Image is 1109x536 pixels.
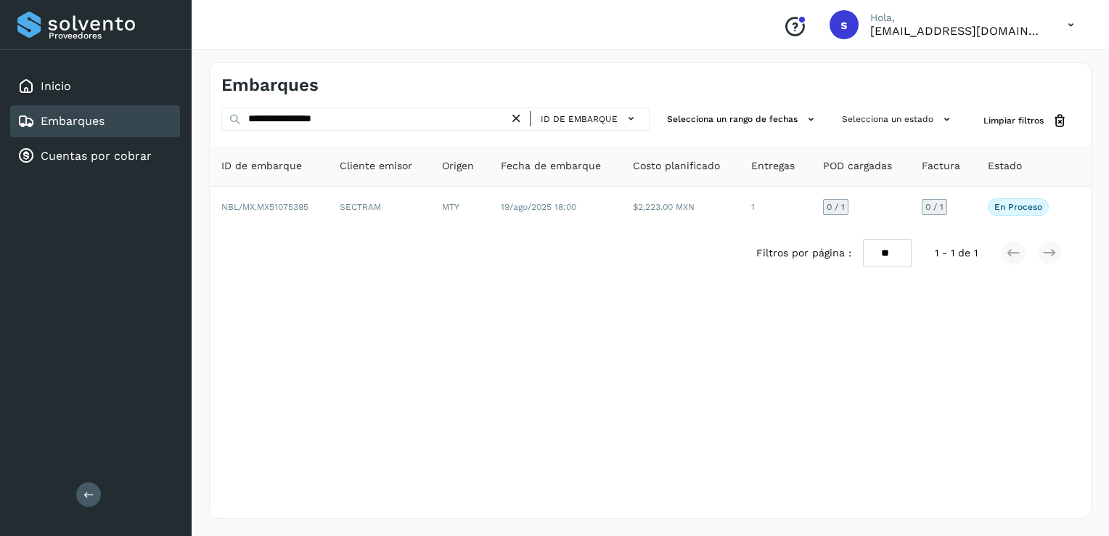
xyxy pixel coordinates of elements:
div: Inicio [10,70,180,102]
span: 19/ago/2025 18:00 [501,202,576,212]
span: Costo planificado [633,158,720,174]
div: Cuentas por cobrar [10,140,180,172]
span: ID de embarque [221,158,302,174]
p: En proceso [994,202,1042,212]
span: POD cargadas [823,158,892,174]
span: Filtros por página : [756,245,851,261]
td: $2,223.00 MXN [621,187,740,227]
span: Origen [442,158,474,174]
h4: Embarques [221,75,319,96]
span: Entregas [751,158,795,174]
span: ID de embarque [541,113,618,126]
a: Inicio [41,79,71,93]
td: SECTRAM [328,187,430,227]
div: Embarques [10,105,180,137]
span: Cliente emisor [340,158,412,174]
td: MTY [430,187,489,227]
span: NBL/MX.MX51075395 [221,202,308,212]
span: 1 - 1 de 1 [935,245,978,261]
button: Selecciona un rango de fechas [661,107,824,131]
button: ID de embarque [536,108,643,129]
span: Limpiar filtros [983,114,1044,127]
a: Embarques [41,114,105,128]
span: Estado [988,158,1022,174]
p: sectram23@gmail.com [870,24,1044,38]
span: Fecha de embarque [501,158,601,174]
span: 0 / 1 [827,203,845,211]
p: Proveedores [49,31,174,41]
span: 0 / 1 [925,203,944,211]
td: 1 [740,187,811,227]
p: Hola, [870,12,1044,24]
button: Selecciona un estado [836,107,960,131]
button: Limpiar filtros [972,107,1079,134]
a: Cuentas por cobrar [41,149,152,163]
span: Factura [922,158,960,174]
